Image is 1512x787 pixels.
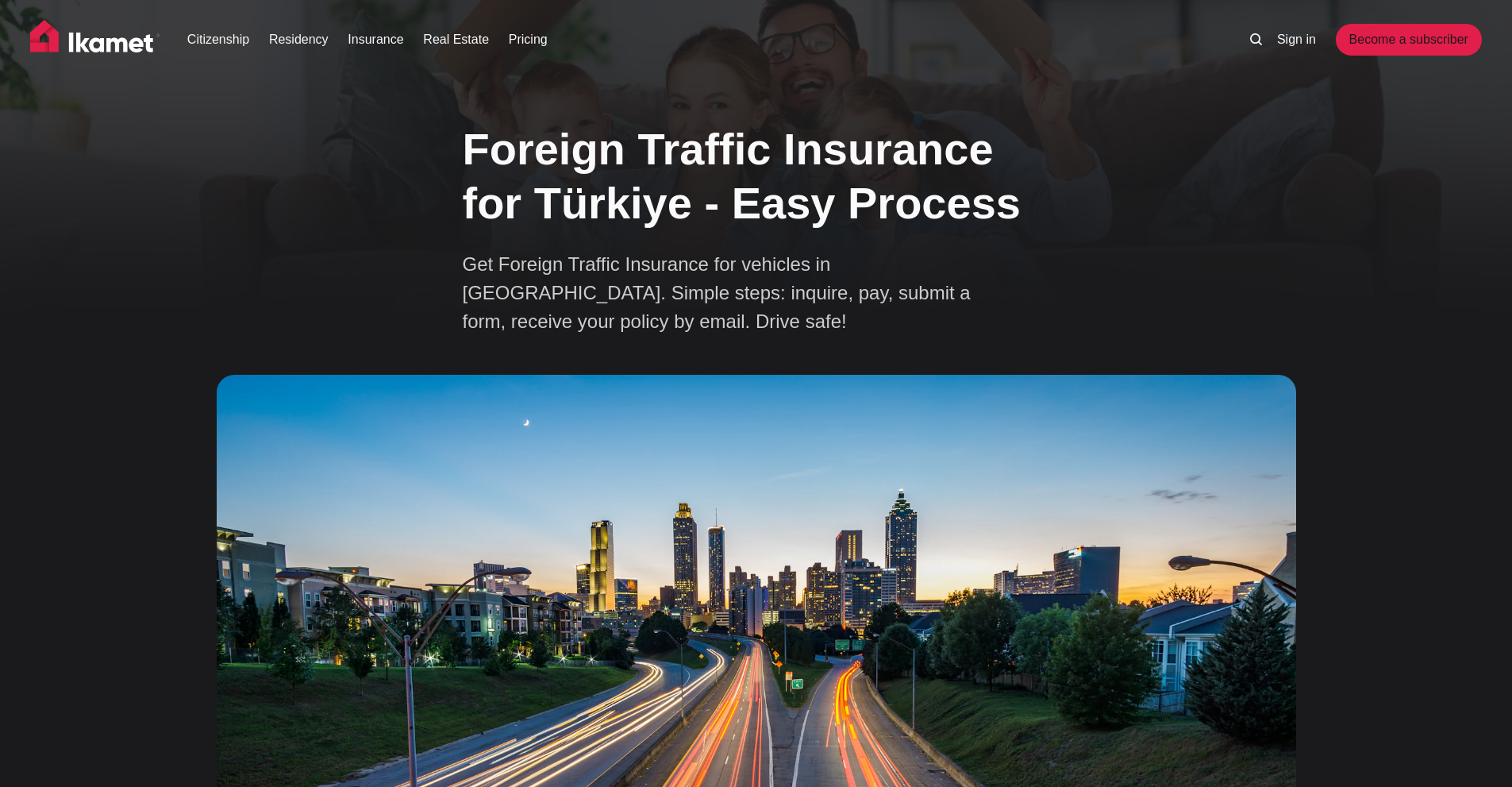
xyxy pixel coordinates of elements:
a: Residency [269,30,329,49]
p: Get Foreign Traffic Insurance for vehicles in [GEOGRAPHIC_DATA]. Simple steps: inquire, pay, subm... [463,250,1018,336]
a: Pricing [509,30,548,49]
a: Real Estate [423,30,489,49]
a: Sign in [1277,30,1316,49]
h1: Foreign Traffic Insurance for Türkiye - Easy Process [463,122,1050,229]
img: Ikamet home [30,20,160,60]
a: Become a subscriber [1336,24,1482,56]
a: Insurance [348,30,403,49]
a: Citizenship [187,30,249,49]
